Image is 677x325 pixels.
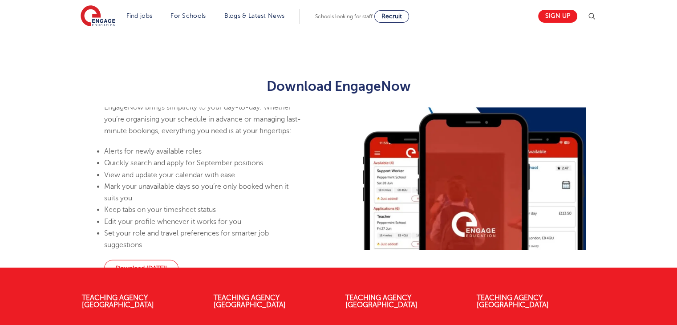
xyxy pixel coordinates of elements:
[104,260,178,276] a: Download [DATE]!
[170,12,206,19] a: For Schools
[104,227,303,251] li: Set your role and travel preferences for smarter job suggestions
[104,204,303,215] li: Keep tabs on your timesheet status
[345,294,418,309] a: Teaching Agency [GEOGRAPHIC_DATA]
[214,294,286,309] a: Teaching Agency [GEOGRAPHIC_DATA]
[81,5,115,28] img: Engage Education
[381,13,402,20] span: Recruit
[104,215,303,227] li: Edit your profile whenever it works for you
[104,157,303,169] li: Quickly search and apply for September positions
[120,79,557,94] h2: Download EngageNow
[104,146,303,157] li: Alerts for newly available roles
[477,294,549,309] a: Teaching Agency [GEOGRAPHIC_DATA]
[104,169,303,180] li: View and update your calendar with ease
[315,13,373,20] span: Schools looking for staff
[538,10,577,23] a: Sign up
[104,180,303,204] li: Mark your unavailable days so you’re only booked when it suits you
[82,294,154,309] a: Teaching Agency [GEOGRAPHIC_DATA]
[374,10,409,23] a: Recruit
[224,12,285,19] a: Blogs & Latest News
[126,12,153,19] a: Find jobs
[104,78,303,136] p: Created specifically for teachers and support staff, EngageNow brings simplicity to your day-to-d...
